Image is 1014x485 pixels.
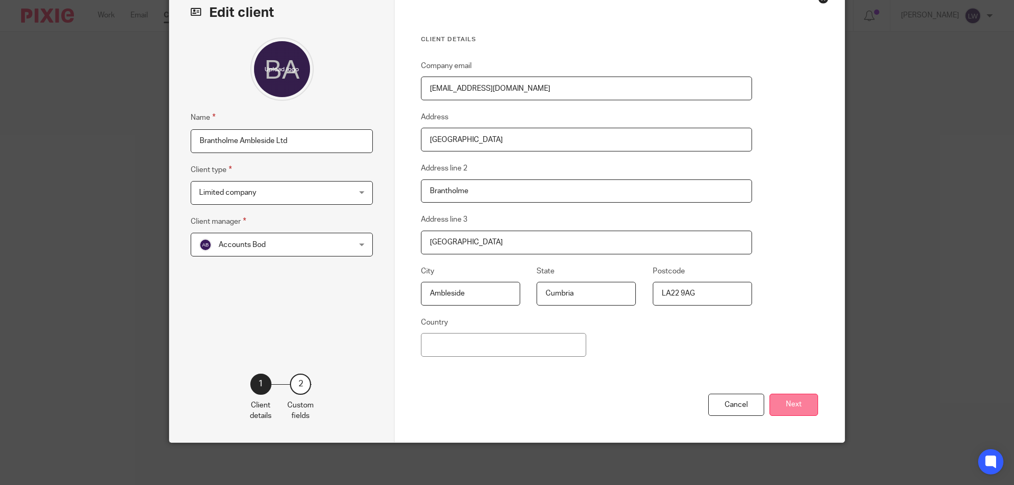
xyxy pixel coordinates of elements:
img: svg%3E [199,239,212,251]
label: Address line 3 [421,214,467,225]
label: Name [191,111,215,123]
h2: Edit client [191,4,373,22]
label: Client type [191,164,232,176]
button: Next [769,394,818,416]
h3: Client details [421,35,752,44]
div: Cancel [708,394,764,416]
label: City [421,266,434,277]
span: Accounts Bod [219,241,266,249]
label: Address line 2 [421,163,467,174]
label: Postcode [653,266,685,277]
div: 2 [290,374,311,395]
label: Client manager [191,215,246,227]
label: Address [421,112,448,122]
label: Company email [421,61,472,71]
p: Client details [250,400,271,422]
p: Custom fields [287,400,314,422]
label: Country [421,317,448,328]
label: State [537,266,555,277]
span: Limited company [199,189,256,196]
div: 1 [250,374,271,395]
